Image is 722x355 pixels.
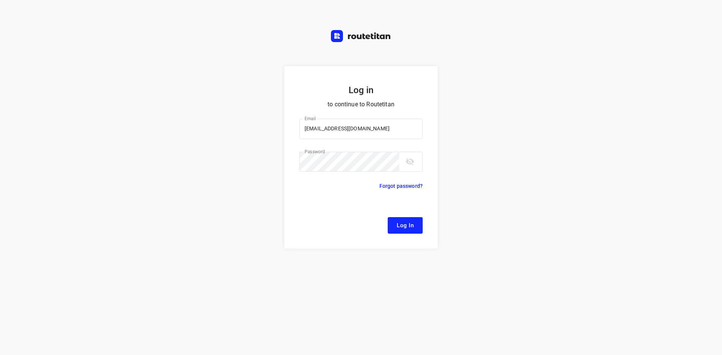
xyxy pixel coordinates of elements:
[331,30,391,42] img: Routetitan
[388,217,423,234] button: Log In
[402,154,417,169] button: toggle password visibility
[299,99,423,110] p: to continue to Routetitan
[299,84,423,96] h5: Log in
[397,221,414,230] span: Log In
[379,181,423,190] p: Forgot password?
